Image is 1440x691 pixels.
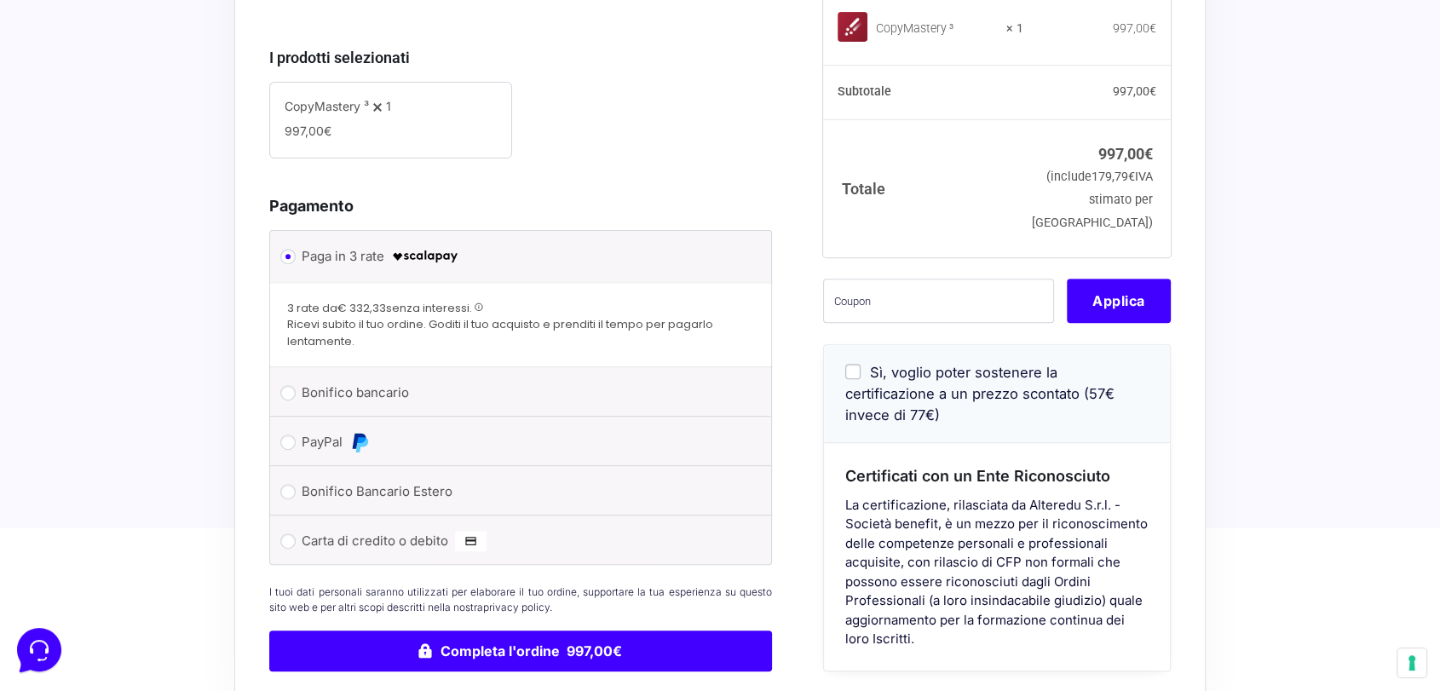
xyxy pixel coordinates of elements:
[302,380,734,406] label: Bonifico bancario
[324,124,331,138] span: €
[302,429,734,455] label: PayPal
[455,531,487,551] img: Carta di credito o debito
[823,119,1023,256] th: Totale
[269,584,772,615] p: I tuoi dati personali saranno utilizzati per elaborare il tuo ordine, supportare la tua esperienz...
[1113,84,1156,98] bdi: 997,00
[845,496,1149,649] p: La certificazione, rilasciata da Alteredu S.r.l. - Società benefit, è un mezzo per il riconoscime...
[349,432,370,452] img: PayPal
[111,153,251,167] span: Inizia una conversazione
[269,46,772,69] h3: I prodotti selezionati
[181,211,314,225] a: Apri Centro Assistenza
[1097,145,1152,163] bdi: 997,00
[302,528,734,554] label: Carta di credito o debito
[285,124,331,138] span: 997,00
[838,12,867,42] img: CopyMastery ³
[845,467,1110,485] span: Certificati con un Ente Riconosciuto
[27,211,133,225] span: Trova una risposta
[1127,170,1134,184] span: €
[1005,20,1022,37] strong: × 1
[222,534,327,573] button: Aiuto
[14,14,286,41] h2: Ciao da Marketers 👋
[38,248,279,265] input: Cerca un articolo...
[285,99,369,113] span: CopyMastery ³
[876,20,995,37] div: CopyMastery ³
[51,558,80,573] p: Home
[1149,84,1156,98] span: €
[483,601,550,613] a: privacy policy
[302,479,734,504] label: Bonifico Bancario Estero
[27,143,314,177] button: Inizia una conversazione
[1031,170,1152,230] small: (include IVA stimato per [GEOGRAPHIC_DATA])
[1091,170,1134,184] span: 179,79
[147,558,193,573] p: Messaggi
[14,534,118,573] button: Home
[27,95,61,130] img: dark
[1143,145,1152,163] span: €
[845,364,861,379] input: Sì, voglio poter sostenere la certificazione a un prezzo scontato (57€ invece di 77€)
[27,68,145,82] span: Le tue conversazioni
[823,65,1023,119] th: Subtotale
[386,99,391,113] span: 1
[269,194,772,217] h3: Pagamento
[14,625,65,676] iframe: Customerly Messenger Launcher
[269,631,772,671] button: Completa l'ordine 997,00€
[845,364,1115,423] span: Sì, voglio poter sostenere la certificazione a un prezzo scontato (57€ invece di 77€)
[1113,21,1156,35] bdi: 997,00
[262,558,287,573] p: Aiuto
[1067,278,1171,322] button: Applica
[82,95,116,130] img: dark
[118,534,223,573] button: Messaggi
[391,246,459,267] img: scalapay-logo-black.png
[1149,21,1156,35] span: €
[1397,648,1426,677] button: Le tue preferenze relative al consenso per le tecnologie di tracciamento
[823,278,1054,322] input: Coupon
[302,244,734,269] label: Paga in 3 rate
[55,95,89,130] img: dark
